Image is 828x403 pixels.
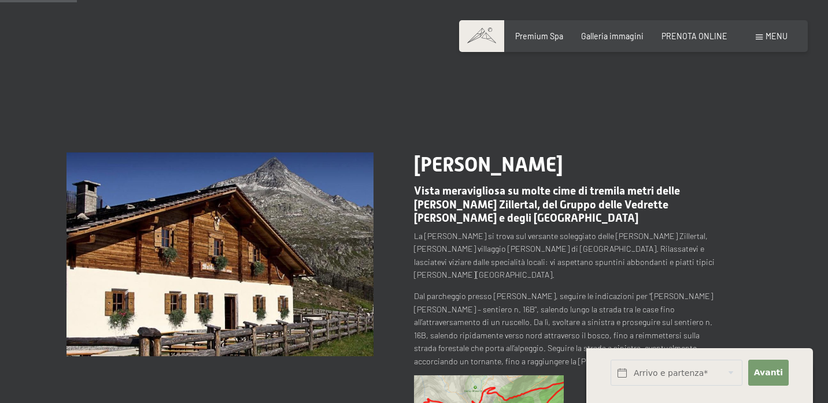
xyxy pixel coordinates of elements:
[414,152,563,176] span: [PERSON_NAME]
[414,184,680,224] span: Vista meravigliosa su molte cime di tremila metri delle [PERSON_NAME] Zillertal, del Gruppo delle...
[581,31,644,41] a: Galleria immagini
[66,152,373,356] img: Malga Waldner
[515,31,563,41] a: Premium Spa
[661,31,727,41] a: PRENOTA ONLINE
[414,230,720,282] p: La [PERSON_NAME] si trova sul versante soleggiato delle [PERSON_NAME] Zillertal, [PERSON_NAME] vi...
[766,31,788,41] span: Menu
[748,360,788,386] button: Avanti
[754,367,783,379] span: Avanti
[414,290,720,368] p: Dal parcheggio presso [PERSON_NAME], seguire le indicazioni per "[PERSON_NAME] [PERSON_NAME] – se...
